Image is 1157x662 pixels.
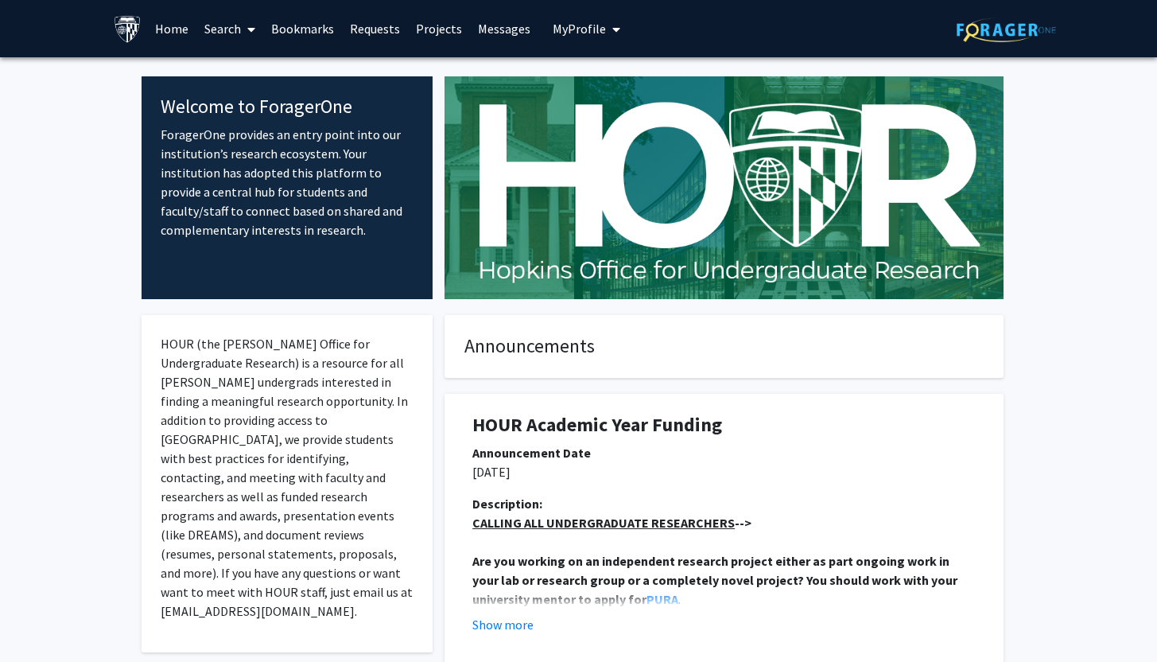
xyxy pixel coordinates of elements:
[161,125,414,239] p: ForagerOne provides an entry point into our institution’s research ecosystem. Your institution ha...
[472,443,976,462] div: Announcement Date
[470,1,538,56] a: Messages
[161,334,414,621] p: HOUR (the [PERSON_NAME] Office for Undergraduate Research) is a resource for all [PERSON_NAME] un...
[553,21,606,37] span: My Profile
[472,551,976,609] p: .
[147,1,196,56] a: Home
[196,1,263,56] a: Search
[263,1,342,56] a: Bookmarks
[472,553,960,607] strong: Are you working on an independent research project either as part ongoing work in your lab or res...
[472,414,976,437] h1: HOUR Academic Year Funding
[408,1,470,56] a: Projects
[161,95,414,119] h4: Welcome to ForagerOne
[472,615,534,634] button: Show more
[472,515,735,531] u: CALLING ALL UNDERGRADUATE RESEARCHERS
[445,76,1004,299] img: Cover Image
[12,590,68,650] iframe: Chat
[114,15,142,43] img: Johns Hopkins University Logo
[646,591,678,607] a: PURA
[464,335,984,358] h4: Announcements
[472,462,976,481] p: [DATE]
[472,515,751,531] strong: -->
[342,1,408,56] a: Requests
[957,18,1056,42] img: ForagerOne Logo
[472,494,976,513] div: Description:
